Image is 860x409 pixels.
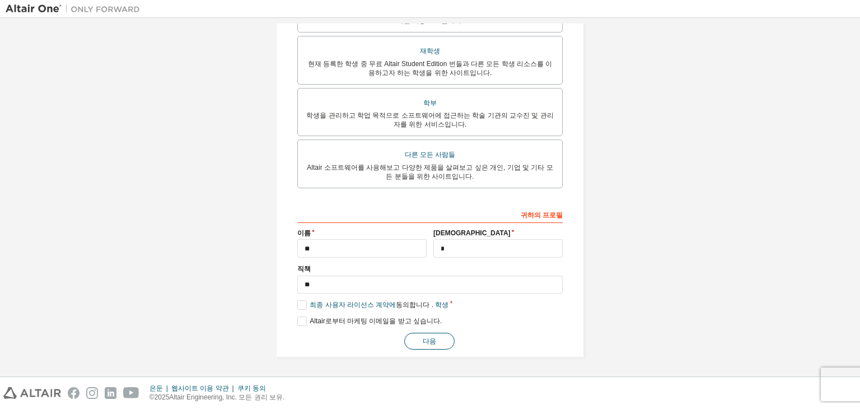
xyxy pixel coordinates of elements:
[404,333,455,350] button: 다음
[123,387,139,399] img: youtube.svg
[307,8,554,25] font: 소프트웨어 다운로드, HPC 리소스, 커뮤니티, 교육 및 지원에 액세스하려는 기존 고객을 대상으로 합니다.
[6,3,146,15] img: 알타이르 원
[3,387,61,399] img: altair_logo.svg
[310,301,396,309] font: 최종 사용자 라이선스 계약에
[149,393,155,401] font: ©
[155,393,170,401] font: 2025
[306,111,553,128] font: 학생을 관리하고 학업 목적으로 소프트웨어에 접근하는 학술 기관의 교수진 및 관리자를 위한 서비스입니다.
[297,265,311,273] font: 직책
[423,99,437,107] font: 학부
[405,151,456,159] font: 다른 모든 사람들
[308,60,553,77] font: 현재 등록한 학생 중 무료 Altair Student Edition 번들과 다른 모든 학생 리소스를 이용하고자 하는 학생을 위한 사이트입니다.
[310,317,442,325] font: Altair로부터 마케팅 이메일을 받고 싶습니다.
[396,301,433,309] font: 동의합니다 .
[297,229,311,237] font: 이름
[68,387,80,399] img: facebook.svg
[149,384,163,392] font: 은둔
[433,229,511,237] font: [DEMOGRAPHIC_DATA]
[435,301,448,309] font: 학생
[521,211,563,219] font: 귀하의 프로필
[86,387,98,399] img: instagram.svg
[171,384,229,392] font: 웹사이트 이용 약관
[423,337,436,345] font: 다음
[307,164,553,180] font: Altair 소프트웨어를 사용해보고 다양한 제품을 살펴보고 싶은 개인, 기업 및 기타 모든 분들을 위한 사이트입니다.
[420,47,440,55] font: 재학생
[105,387,116,399] img: linkedin.svg
[237,384,266,392] font: 쿠키 동의
[169,393,284,401] font: Altair Engineering, Inc. 모든 권리 보유.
